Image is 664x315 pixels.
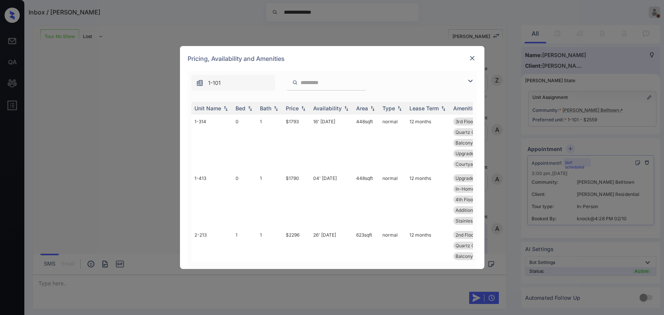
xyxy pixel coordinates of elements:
span: 4th Floor [455,197,475,202]
div: Bed [236,105,245,111]
img: icon-zuma [292,79,298,86]
td: 12 months [406,171,450,228]
img: sorting [396,106,403,111]
img: close [468,54,476,62]
span: Upgraded light ... [455,151,492,156]
td: 12 months [406,115,450,171]
td: 1 [232,228,257,285]
td: 1 [257,171,283,228]
img: sorting [369,106,376,111]
td: $2296 [283,228,310,285]
span: Quartz Countert... [455,129,494,135]
td: 0 [232,171,257,228]
span: Quartz Countert... [455,243,494,248]
span: Upgrades: Studi... [455,175,493,181]
td: 448 sqft [353,171,379,228]
span: Balcony [455,140,473,146]
td: 2-213 [191,228,232,285]
td: 0 [232,115,257,171]
td: $1793 [283,115,310,171]
div: Unit Name [194,105,221,111]
td: 1-314 [191,115,232,171]
td: normal [379,228,406,285]
div: Price [286,105,299,111]
div: Bath [260,105,271,111]
td: 623 sqft [353,228,379,285]
span: 2nd Floor [455,232,476,238]
img: sorting [246,106,254,111]
td: 12 months [406,228,450,285]
img: sorting [222,106,229,111]
img: icon-zuma [196,79,204,87]
td: 448 sqft [353,115,379,171]
div: Area [356,105,368,111]
td: 04' [DATE] [310,171,353,228]
span: In-Home Washer ... [455,186,497,192]
span: 3rd Floor [455,119,475,124]
div: Availability [313,105,342,111]
img: icon-zuma [466,76,475,86]
span: Additional Stor... [455,207,490,213]
span: Courtyard View [455,161,489,167]
span: 1-101 [208,79,221,87]
td: 1 [257,115,283,171]
div: Pricing, Availability and Amenities [180,46,484,71]
span: Stainless Steel... [455,218,490,224]
td: normal [379,171,406,228]
img: sorting [342,106,350,111]
td: normal [379,115,406,171]
span: Balcony [455,253,473,259]
td: 1-413 [191,171,232,228]
div: Lease Term [409,105,439,111]
img: sorting [439,106,447,111]
div: Amenities [453,105,479,111]
td: $1790 [283,171,310,228]
div: Type [382,105,395,111]
img: sorting [299,106,307,111]
td: 1 [257,228,283,285]
img: sorting [272,106,280,111]
td: 16' [DATE] [310,115,353,171]
td: 26' [DATE] [310,228,353,285]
